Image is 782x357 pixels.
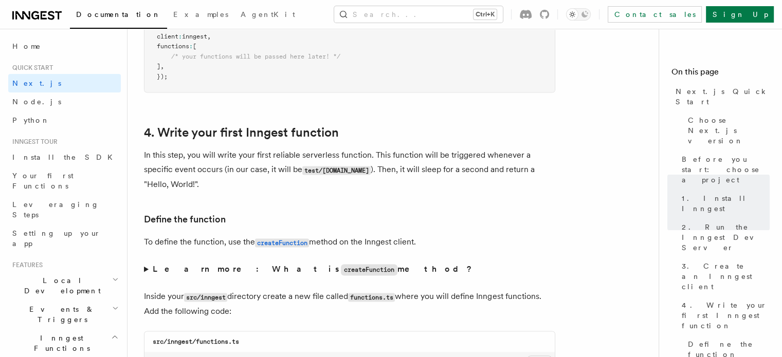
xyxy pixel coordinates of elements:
span: client [157,33,178,40]
span: Quick start [8,64,53,72]
span: Home [12,41,41,51]
span: : [178,33,182,40]
span: Python [12,116,50,124]
a: 1. Install Inngest [678,189,770,218]
span: 2. Run the Inngest Dev Server [682,222,770,253]
a: createFunction [255,237,309,247]
a: Leveraging Steps [8,195,121,224]
a: Examples [167,3,234,28]
span: Local Development [8,275,112,296]
span: Choose Next.js version [688,115,770,146]
span: Next.js Quick Start [676,86,770,107]
span: Documentation [76,10,161,18]
a: Next.js [8,74,121,92]
span: Leveraging Steps [12,200,99,219]
span: Node.js [12,98,61,106]
button: Toggle dark mode [566,8,591,21]
a: Choose Next.js version [684,111,770,150]
code: test/[DOMAIN_NAME] [302,166,371,175]
a: AgentKit [234,3,301,28]
span: inngest [182,33,207,40]
button: Events & Triggers [8,300,121,329]
span: functions [157,43,189,50]
a: 2. Run the Inngest Dev Server [678,218,770,257]
code: functions.ts [348,293,395,302]
span: Install the SDK [12,153,119,161]
a: Before you start: choose a project [678,150,770,189]
a: 4. Write your first Inngest function [678,296,770,335]
span: 1. Install Inngest [682,193,770,214]
code: createFunction [341,264,397,275]
span: , [160,63,164,70]
span: Examples [173,10,228,18]
a: Documentation [70,3,167,29]
strong: Learn more: What is method? [153,264,474,274]
a: Install the SDK [8,148,121,166]
code: src/inngest [184,293,227,302]
a: Next.js Quick Start [671,82,770,111]
span: }); [157,73,168,80]
a: Define the function [144,212,226,227]
button: Local Development [8,271,121,300]
span: /* your functions will be passed here later! */ [171,53,340,60]
span: AgentKit [241,10,295,18]
span: Features [8,261,43,269]
span: Your first Functions [12,172,74,190]
a: Sign Up [706,6,774,23]
span: Setting up your app [12,229,101,248]
kbd: Ctrl+K [474,9,497,20]
span: Events & Triggers [8,304,112,325]
code: src/inngest/functions.ts [153,338,239,345]
span: Inngest tour [8,138,58,146]
span: 4. Write your first Inngest function [682,300,770,331]
a: Setting up your app [8,224,121,253]
p: To define the function, use the method on the Inngest client. [144,235,555,250]
span: : [189,43,193,50]
span: [ [193,43,196,50]
a: Python [8,111,121,129]
span: Before you start: choose a project [682,154,770,185]
span: , [207,33,211,40]
a: Node.js [8,92,121,111]
span: 3. Create an Inngest client [682,261,770,292]
button: Search...Ctrl+K [334,6,503,23]
summary: Learn more: What iscreateFunctionmethod? [144,262,555,277]
span: Next.js [12,79,61,87]
a: 3. Create an Inngest client [678,257,770,296]
span: ] [157,63,160,70]
a: Your first Functions [8,166,121,195]
h4: On this page [671,66,770,82]
a: Home [8,37,121,55]
a: 4. Write your first Inngest function [144,125,339,140]
span: Inngest Functions [8,333,111,353]
p: In this step, you will write your first reliable serverless function. This function will be trigg... [144,148,555,192]
code: createFunction [255,238,309,247]
p: Inside your directory create a new file called where you will define Inngest functions. Add the f... [144,289,555,318]
a: Contact sales [608,6,702,23]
